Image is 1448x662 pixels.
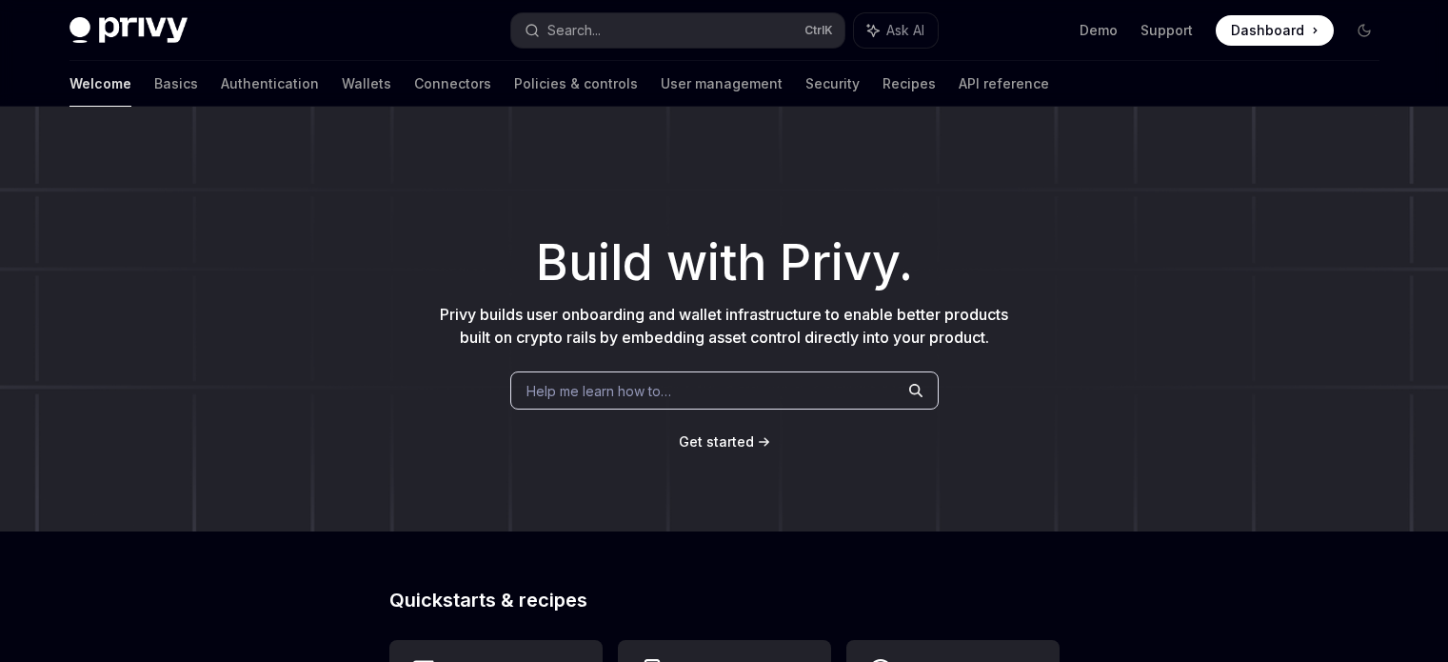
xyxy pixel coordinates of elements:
[883,61,936,107] a: Recipes
[389,591,587,610] span: Quickstarts & recipes
[661,61,783,107] a: User management
[511,13,844,48] button: Search...CtrlK
[886,21,924,40] span: Ask AI
[69,61,131,107] a: Welcome
[679,433,754,450] span: Get started
[679,432,754,451] a: Get started
[536,246,913,280] span: Build with Privy.
[547,19,601,42] div: Search...
[342,61,391,107] a: Wallets
[1080,21,1118,40] a: Demo
[526,381,671,401] span: Help me learn how to…
[440,305,1008,347] span: Privy builds user onboarding and wallet infrastructure to enable better products built on crypto ...
[514,61,638,107] a: Policies & controls
[804,23,833,38] span: Ctrl K
[1141,21,1193,40] a: Support
[1216,15,1334,46] a: Dashboard
[959,61,1049,107] a: API reference
[154,61,198,107] a: Basics
[221,61,319,107] a: Authentication
[414,61,491,107] a: Connectors
[1231,21,1304,40] span: Dashboard
[854,13,938,48] button: Ask AI
[805,61,860,107] a: Security
[1349,15,1379,46] button: Toggle dark mode
[69,17,188,44] img: dark logo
